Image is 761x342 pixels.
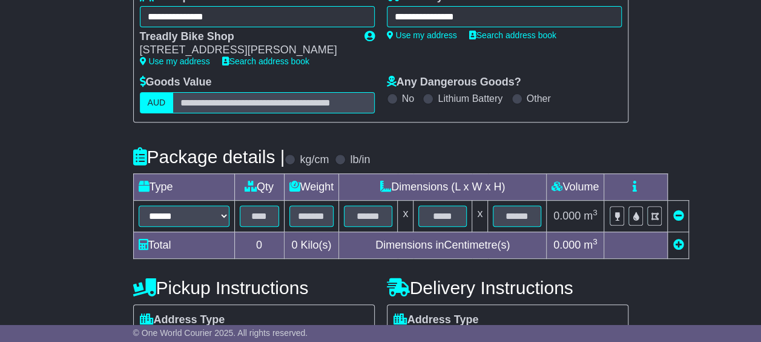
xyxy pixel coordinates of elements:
sup: 3 [593,237,598,246]
td: Weight [284,173,339,200]
a: Search address book [222,56,309,66]
td: x [472,200,488,232]
label: No [402,93,414,104]
td: 0 [234,232,284,258]
td: Dimensions in Centimetre(s) [339,232,547,258]
h4: Package details | [133,147,285,167]
div: Treadly Bike Shop [140,30,352,44]
label: lb/in [350,153,370,167]
a: Use my address [140,56,210,66]
h4: Delivery Instructions [387,278,628,298]
label: AUD [140,92,174,113]
label: Goods Value [140,76,212,89]
span: m [584,239,598,251]
td: Kilo(s) [284,232,339,258]
span: 0.000 [553,210,581,222]
label: Lithium Battery [438,93,502,104]
label: kg/cm [300,153,329,167]
label: Other [527,93,551,104]
span: © One World Courier 2025. All rights reserved. [133,328,308,338]
div: [STREET_ADDRESS][PERSON_NAME] [140,44,352,57]
td: Type [133,173,234,200]
h4: Pickup Instructions [133,278,375,298]
label: Address Type [140,313,225,327]
a: Search address book [469,30,556,40]
span: m [584,210,598,222]
td: x [398,200,413,232]
td: Total [133,232,234,258]
td: Qty [234,173,284,200]
a: Use my address [387,30,457,40]
sup: 3 [593,208,598,217]
label: Address Type [394,313,479,327]
span: 0.000 [553,239,581,251]
a: Remove this item [673,210,684,222]
td: Dimensions (L x W x H) [339,173,547,200]
a: Add new item [673,239,684,251]
span: 0 [291,239,297,251]
td: Volume [547,173,604,200]
label: Any Dangerous Goods? [387,76,521,89]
